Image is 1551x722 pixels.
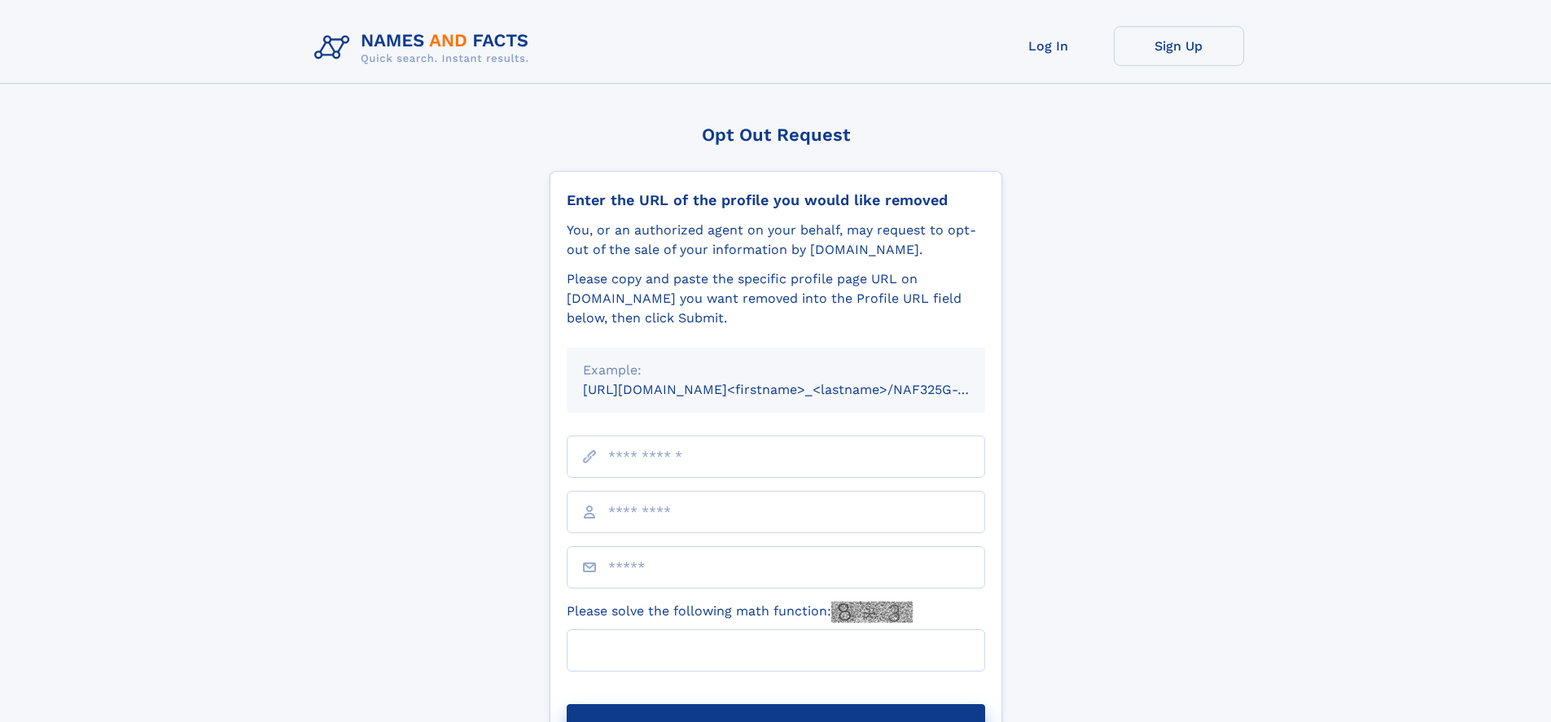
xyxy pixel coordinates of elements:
[567,191,985,209] div: Enter the URL of the profile you would like removed
[308,26,542,70] img: Logo Names and Facts
[567,221,985,260] div: You, or an authorized agent on your behalf, may request to opt-out of the sale of your informatio...
[567,602,913,623] label: Please solve the following math function:
[583,382,1016,397] small: [URL][DOMAIN_NAME]<firstname>_<lastname>/NAF325G-xxxxxxxx
[550,125,1002,145] div: Opt Out Request
[1114,26,1244,66] a: Sign Up
[567,269,985,328] div: Please copy and paste the specific profile page URL on [DOMAIN_NAME] you want removed into the Pr...
[984,26,1114,66] a: Log In
[583,361,969,380] div: Example:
